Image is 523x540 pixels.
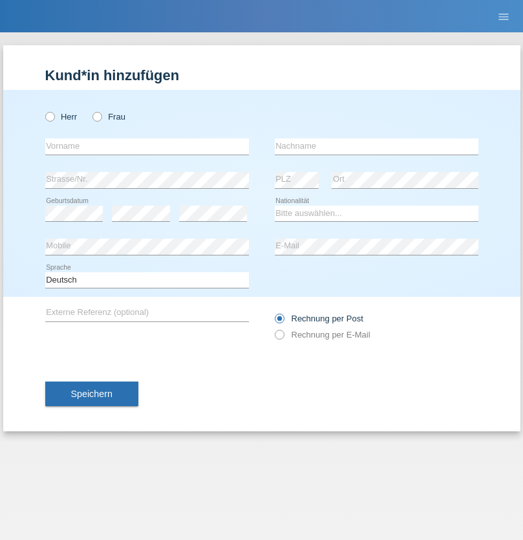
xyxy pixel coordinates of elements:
input: Rechnung per E-Mail [275,330,283,346]
button: Speichern [45,382,138,406]
input: Rechnung per Post [275,314,283,330]
input: Frau [92,112,101,120]
span: Speichern [71,389,112,399]
input: Herr [45,112,54,120]
h1: Kund*in hinzufügen [45,67,478,83]
i: menu [497,10,510,23]
label: Frau [92,112,125,122]
label: Rechnung per Post [275,314,363,323]
a: menu [491,12,517,20]
label: Rechnung per E-Mail [275,330,370,340]
label: Herr [45,112,78,122]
